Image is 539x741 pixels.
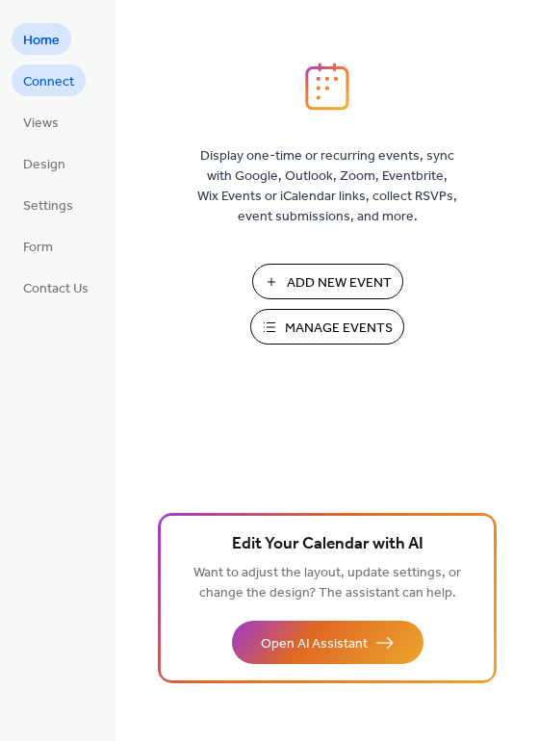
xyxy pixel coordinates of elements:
button: Add New Event [252,264,403,299]
a: Form [12,230,64,262]
a: Connect [12,64,86,96]
span: Home [23,31,60,51]
span: Design [23,155,65,175]
span: Manage Events [285,319,393,339]
button: Open AI Assistant [232,621,423,664]
span: Add New Event [287,273,392,294]
a: Design [12,147,77,179]
a: Contact Us [12,271,100,303]
a: Views [12,106,70,138]
span: Contact Us [23,279,89,299]
span: Display one-time or recurring events, sync with Google, Outlook, Zoom, Eventbrite, Wix Events or ... [197,146,457,227]
span: Edit Your Calendar with AI [232,531,423,558]
span: Views [23,114,59,134]
span: Open AI Assistant [261,634,368,654]
span: Form [23,238,53,258]
span: Connect [23,72,74,92]
a: Home [12,23,71,55]
span: Settings [23,196,73,217]
img: logo_icon.svg [305,63,349,111]
span: Want to adjust the layout, update settings, or change the design? The assistant can help. [193,560,461,606]
a: Settings [12,189,85,220]
button: Manage Events [250,309,404,345]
